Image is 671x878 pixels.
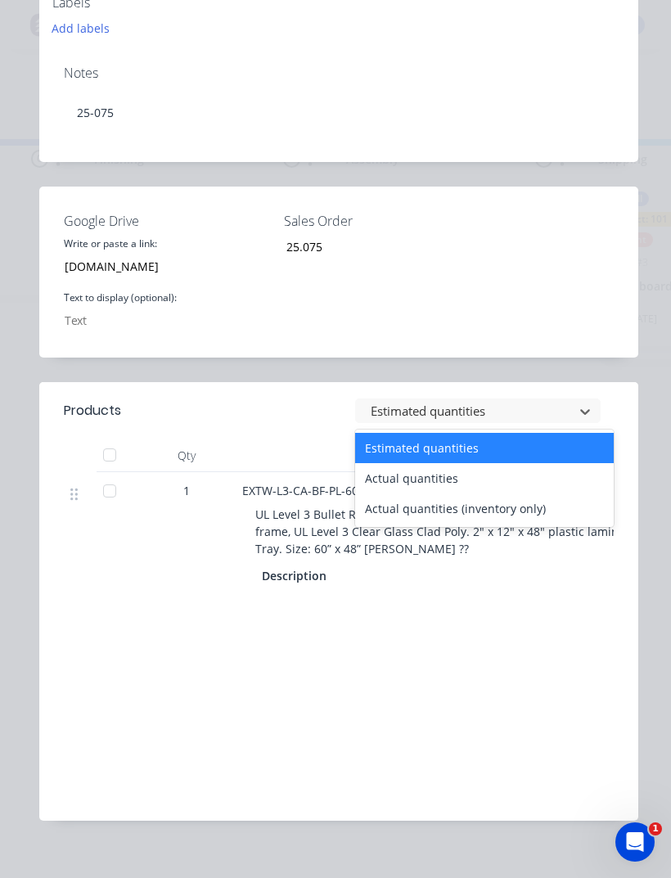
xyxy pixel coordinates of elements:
[284,211,489,231] label: Sales Order
[137,439,236,472] div: Qty
[64,88,614,137] div: 25-075
[355,433,614,463] div: Estimated quantities
[262,564,333,588] div: Description
[355,493,614,524] div: Actual quantities (inventory only)
[64,211,268,231] label: Google Drive
[183,482,190,499] span: 1
[242,483,377,498] span: EXTW-L3-CA-BF-PL-60x48
[64,236,157,251] label: Write or paste a link:
[56,254,250,278] input: https://www.example.com
[615,822,655,862] iframe: Intercom live chat
[64,65,614,81] div: Notes
[43,17,119,39] button: Add labels
[64,290,177,305] label: Text to display (optional):
[64,401,121,421] div: Products
[272,234,489,259] input: Enter number...
[649,822,662,835] span: 1
[355,463,614,493] div: Actual quantities
[56,308,250,333] input: Text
